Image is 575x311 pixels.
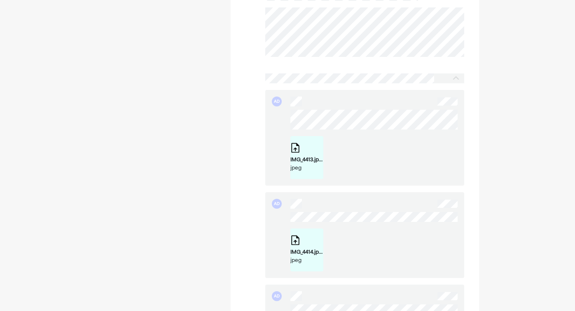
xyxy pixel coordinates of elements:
div: AD [272,97,282,106]
div: IMG_4413.jpeg [290,156,323,164]
div: AD [272,199,282,209]
div: IMG_4414.jpeg [290,248,323,257]
div: jpeg [290,164,323,172]
div: jpeg [290,257,323,265]
div: AD [272,291,282,301]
